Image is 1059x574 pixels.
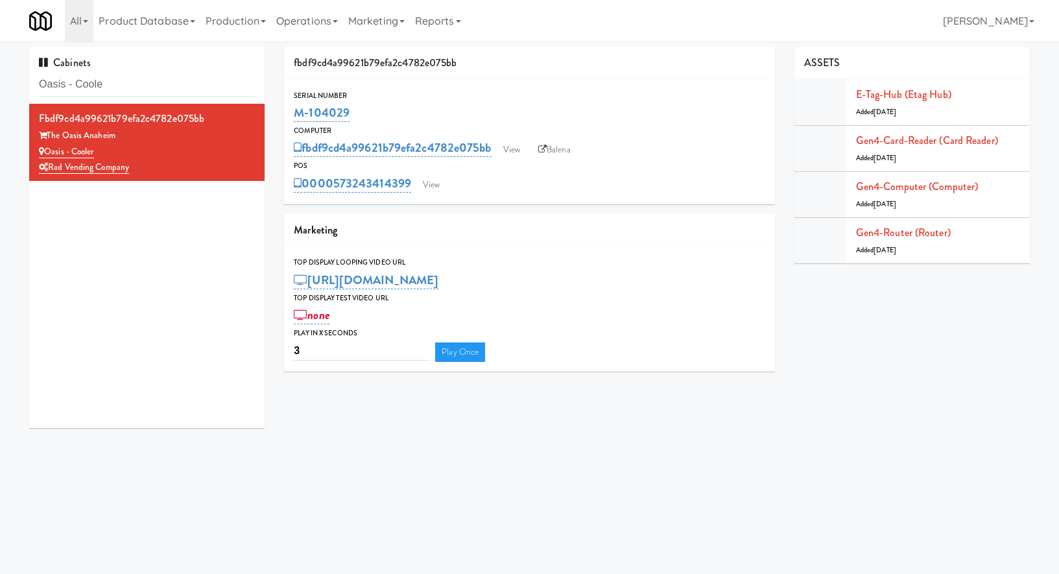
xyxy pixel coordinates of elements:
[804,55,840,70] span: ASSETS
[856,87,951,102] a: E-tag-hub (Etag Hub)
[856,245,896,255] span: Added
[874,199,896,209] span: [DATE]
[435,342,485,362] a: Play Once
[39,161,129,174] a: Rad Vending Company
[532,140,577,160] a: Balena
[294,306,329,324] a: none
[856,133,998,148] a: Gen4-card-reader (Card Reader)
[294,327,765,340] div: Play in X seconds
[856,225,951,240] a: Gen4-router (Router)
[284,47,775,80] div: fbdf9cd4a99621b79efa2c4782e075bb
[39,73,255,97] input: Search cabinets
[294,292,765,305] div: Top Display Test Video Url
[856,199,896,209] span: Added
[39,128,255,144] div: The Oasis Anaheim
[856,153,896,163] span: Added
[294,271,438,289] a: [URL][DOMAIN_NAME]
[29,104,265,181] li: fbdf9cd4a99621b79efa2c4782e075bbThe Oasis Anaheim Oasis - CoolerRad Vending Company
[29,10,52,32] img: Micromart
[294,160,765,173] div: POS
[856,179,978,194] a: Gen4-computer (Computer)
[294,125,765,138] div: Computer
[856,107,896,117] span: Added
[874,153,896,163] span: [DATE]
[294,174,411,193] a: 0000573243414399
[294,90,765,102] div: Serial Number
[294,256,765,269] div: Top Display Looping Video Url
[294,222,337,237] span: Marketing
[294,104,350,122] a: M-104029
[497,140,527,160] a: View
[416,175,446,195] a: View
[39,109,255,128] div: fbdf9cd4a99621b79efa2c4782e075bb
[874,245,896,255] span: [DATE]
[874,107,896,117] span: [DATE]
[39,55,91,70] span: Cabinets
[39,145,94,158] a: Oasis - Cooler
[294,139,491,157] a: fbdf9cd4a99621b79efa2c4782e075bb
